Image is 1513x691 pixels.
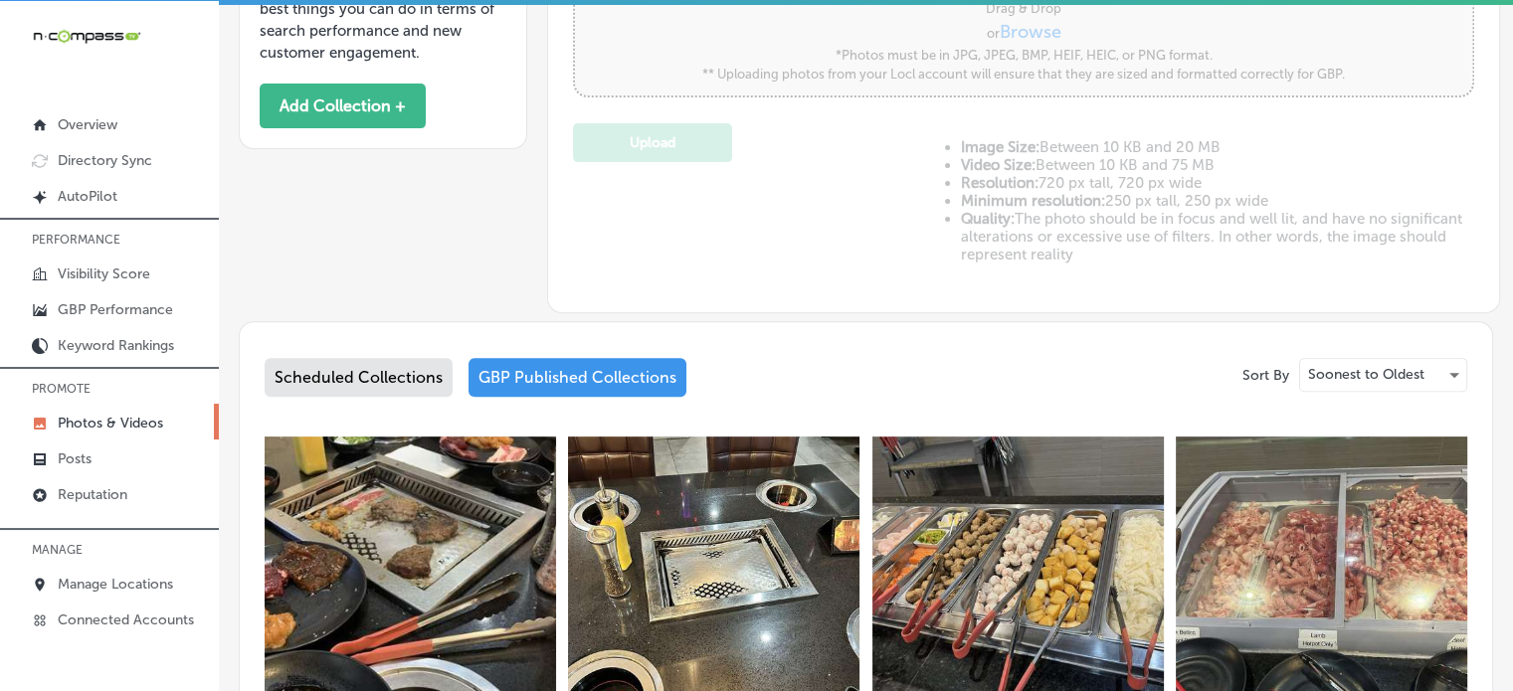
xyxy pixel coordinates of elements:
[58,152,152,169] p: Directory Sync
[58,415,163,432] p: Photos & Videos
[58,188,117,205] p: AutoPilot
[469,358,686,397] div: GBP Published Collections
[58,265,150,282] p: Visibility Score
[58,486,127,503] p: Reputation
[32,27,141,46] img: 660ab0bf-5cc7-4cb8-ba1c-48b5ae0f18e60NCTV_CLogo_TV_Black_-500x88.png
[58,611,194,628] p: Connected Accounts
[58,301,173,318] p: GBP Performance
[1300,359,1466,391] div: Soonest to Oldest
[260,84,426,128] button: Add Collection +
[1308,365,1424,384] p: Soonest to Oldest
[1242,367,1289,384] p: Sort By
[58,337,174,354] p: Keyword Rankings
[58,576,173,593] p: Manage Locations
[58,116,117,133] p: Overview
[265,358,453,397] div: Scheduled Collections
[58,450,92,467] p: Posts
